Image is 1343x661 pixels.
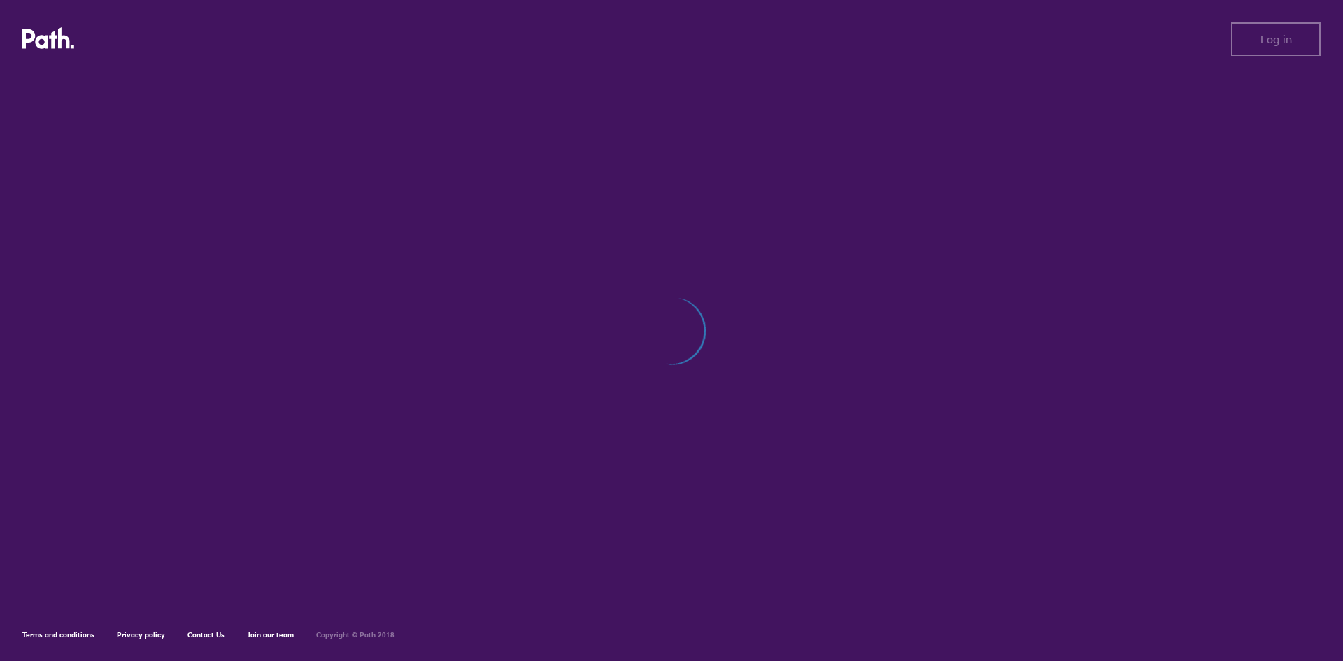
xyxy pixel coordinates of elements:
[247,630,294,639] a: Join our team
[22,630,94,639] a: Terms and conditions
[316,631,395,639] h6: Copyright © Path 2018
[187,630,225,639] a: Contact Us
[1231,22,1321,56] button: Log in
[117,630,165,639] a: Privacy policy
[1260,33,1292,45] span: Log in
